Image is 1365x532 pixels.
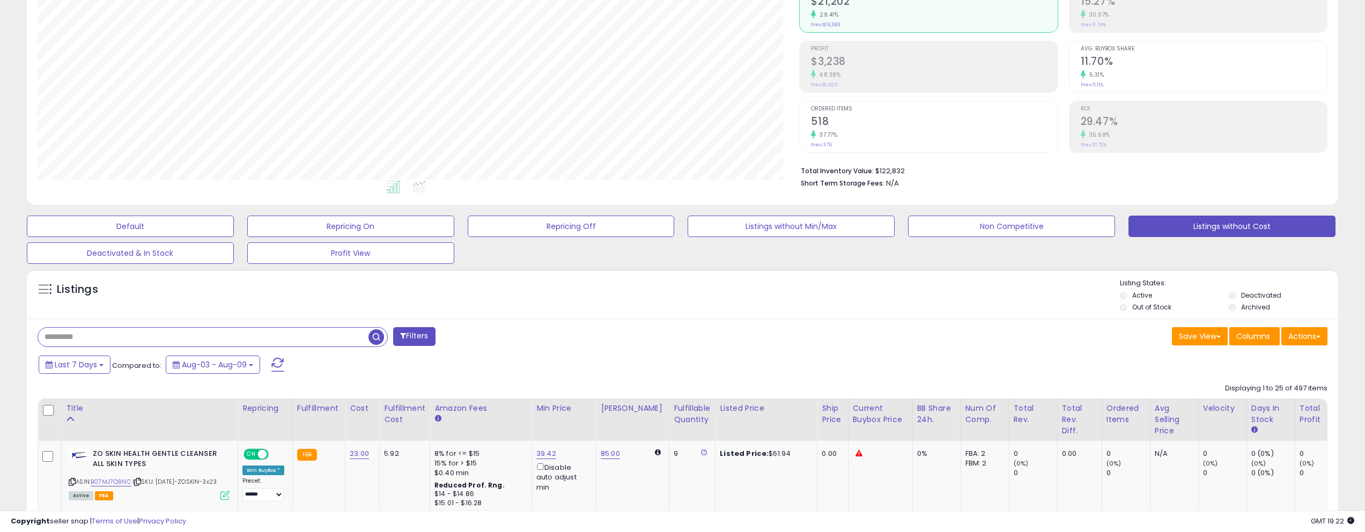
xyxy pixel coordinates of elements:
[39,356,110,374] button: Last 7 Days
[908,216,1115,237] button: Non Competitive
[350,448,369,459] a: 23.00
[536,448,556,459] a: 39.42
[965,449,1001,459] div: FBA: 2
[247,242,454,264] button: Profit View
[1106,449,1150,459] div: 0
[822,449,839,459] div: 0.00
[1086,11,1109,19] small: 30.07%
[27,242,234,264] button: Deactivated & In Stock
[1106,459,1121,468] small: (0%)
[242,477,284,501] div: Preset:
[434,490,523,499] div: $14 - $14.86
[297,449,317,461] small: FBA
[1241,291,1281,300] label: Deactivated
[139,516,186,526] a: Privacy Policy
[166,356,260,374] button: Aug-03 - Aug-09
[1155,449,1190,459] div: N/A
[1155,403,1194,437] div: Avg Selling Price
[393,327,435,346] button: Filters
[434,403,527,414] div: Amazon Fees
[1203,468,1246,478] div: 0
[1300,468,1343,478] div: 0
[811,106,1057,112] span: Ordered Items
[1203,403,1242,414] div: Velocity
[297,403,341,414] div: Fulfillment
[816,131,837,139] small: 37.77%
[242,465,284,475] div: Win BuyBox *
[674,449,707,459] div: 9
[1062,449,1094,459] div: 0.00
[93,449,223,471] b: ZO SKIN HEALTH GENTLE CLEANSER ALL SKIN TYPES
[434,414,441,424] small: Amazon Fees.
[1229,327,1280,345] button: Columns
[350,403,375,414] div: Cost
[1172,327,1228,345] button: Save View
[1086,131,1110,139] small: 35.68%
[536,461,588,492] div: Disable auto adjust min
[384,449,422,459] div: 5.92
[601,448,620,459] a: 85.00
[1081,82,1103,88] small: Prev: 11.11%
[1014,459,1029,468] small: (0%)
[1081,21,1106,28] small: Prev: 11.74%
[601,403,665,414] div: [PERSON_NAME]
[811,55,1057,70] h2: $3,238
[1081,106,1327,112] span: ROI
[1203,459,1218,468] small: (0%)
[1300,403,1339,425] div: Total Profit
[69,449,230,499] div: ASIN:
[965,403,1005,425] div: Num of Comp.
[1132,291,1152,300] label: Active
[1251,449,1295,459] div: 0 (0%)
[91,477,131,486] a: B07MJ7Q8NC
[811,21,840,28] small: Prev: $16,383
[92,516,137,526] a: Terms of Use
[1281,327,1327,345] button: Actions
[674,403,711,425] div: Fulfillable Quantity
[816,11,838,19] small: 29.41%
[886,178,899,188] span: N/A
[434,449,523,459] div: 8% for <= $15
[1300,449,1343,459] div: 0
[811,46,1057,52] span: Profit
[1132,302,1171,312] label: Out of Stock
[1081,46,1327,52] span: Avg. Buybox Share
[816,71,840,79] small: 68.38%
[55,359,97,370] span: Last 7 Days
[434,499,523,508] div: $15.01 - $16.28
[1300,459,1315,468] small: (0%)
[1225,383,1327,394] div: Displaying 1 to 25 of 497 items
[182,359,247,370] span: Aug-03 - Aug-09
[69,491,93,500] span: All listings currently available for purchase on Amazon
[917,403,956,425] div: BB Share 24h.
[95,491,113,500] span: FBA
[1203,449,1246,459] div: 0
[1251,403,1290,425] div: Days In Stock
[811,142,832,148] small: Prev: 376
[1081,55,1327,70] h2: 11.70%
[11,516,50,526] strong: Copyright
[801,166,874,175] b: Total Inventory Value:
[853,403,908,425] div: Current Buybox Price
[245,450,258,459] span: ON
[1236,331,1270,342] span: Columns
[11,516,186,527] div: seller snap | |
[1014,449,1057,459] div: 0
[267,450,284,459] span: OFF
[536,403,592,414] div: Min Price
[1311,516,1354,526] span: 2025-08-17 19:22 GMT
[384,403,425,425] div: Fulfillment Cost
[434,459,523,468] div: 15% for > $15
[720,448,769,459] b: Listed Price:
[1062,403,1097,437] div: Total Rev. Diff.
[1081,142,1106,148] small: Prev: 21.72%
[1241,302,1270,312] label: Archived
[1014,403,1053,425] div: Total Rev.
[247,216,454,237] button: Repricing On
[1014,468,1057,478] div: 0
[1106,468,1150,478] div: 0
[811,82,838,88] small: Prev: $1,923
[66,403,233,414] div: Title
[1106,403,1146,425] div: Ordered Items
[801,164,1319,176] li: $122,832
